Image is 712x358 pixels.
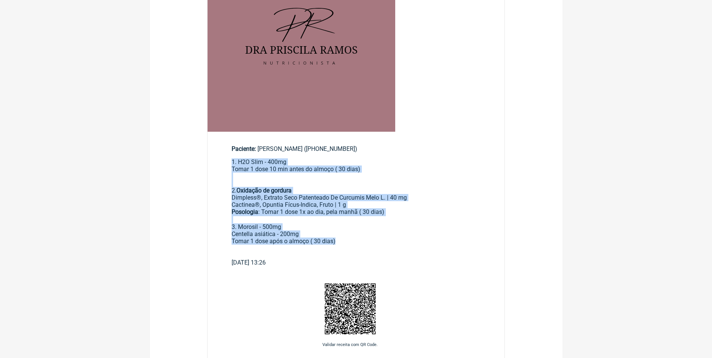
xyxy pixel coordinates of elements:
div: [DATE] 13:26 [232,259,481,266]
div: 2. [232,187,481,194]
div: Dimpless®, Extrato Seco Patenteado De Curcumis Melo L. | 40 mg [232,194,481,201]
img: jdntUSRjKWcpmIoqsklFz0O1875b+iGbuiGfhj6L2lidecti8VeAAAAAElFTkSuQmCC [322,281,378,337]
strong: Posologia [232,208,258,215]
span: Paciente: [232,145,256,152]
p: Validar receita com QR Code. [208,342,493,347]
div: 1. H2O Slim - 400mg Tomar 1 dose 10 min antes do almoço ( 30 dias) [232,158,481,187]
div: Cactinea®, Opuntia Fícus-Indica, Fruto | 1 g [232,201,481,208]
strong: Oxidação de gordura [236,187,292,194]
div: : Tomar 1 dose 1x ao dia, pela manhã ㅤ( 30 dias) 3. Morosil - 500mg Centella asiática - 200mg Tom... [232,208,481,259]
div: [PERSON_NAME] ([PHONE_NUMBER]) [232,145,481,152]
